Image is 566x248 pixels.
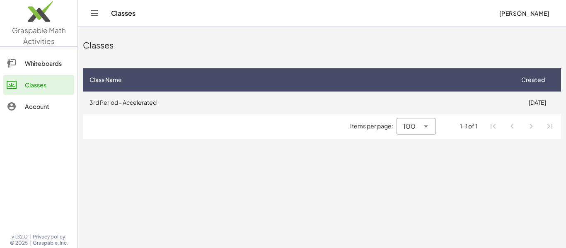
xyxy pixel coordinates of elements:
[29,234,31,240] span: |
[89,75,122,84] span: Class Name
[25,101,71,111] div: Account
[33,240,68,246] span: Graspable, Inc.
[492,6,556,21] button: [PERSON_NAME]
[10,240,28,246] span: © 2025
[499,10,549,17] span: [PERSON_NAME]
[25,58,71,68] div: Whiteboards
[29,240,31,246] span: |
[25,80,71,90] div: Classes
[3,53,74,73] a: Whiteboards
[83,91,513,113] td: 3rd Period - Accelerated
[33,234,68,240] a: Privacy policy
[521,75,545,84] span: Created
[350,122,397,130] span: Items per page:
[3,75,74,95] a: Classes
[3,96,74,116] a: Account
[403,121,416,131] span: 100
[513,91,561,113] td: [DATE]
[460,122,477,130] div: 1-1 of 1
[484,117,559,136] nav: Pagination Navigation
[88,7,101,20] button: Toggle navigation
[12,26,66,46] span: Graspable Math Activities
[12,234,28,240] span: v1.32.0
[83,39,561,51] div: Classes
